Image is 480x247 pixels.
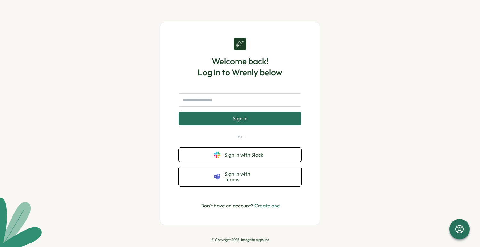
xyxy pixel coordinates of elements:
[224,171,266,183] span: Sign in with Teams
[179,112,301,125] button: Sign in
[179,148,301,162] button: Sign in with Slack
[179,167,301,186] button: Sign in with Teams
[200,202,280,210] p: Don't have an account?
[224,152,266,158] span: Sign in with Slack
[212,238,269,242] p: © Copyright 2025, Incognito Apps Inc
[233,116,248,121] span: Sign in
[198,56,282,78] h1: Welcome back! Log in to Wrenly below
[179,133,301,140] p: -or-
[254,202,280,209] a: Create one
